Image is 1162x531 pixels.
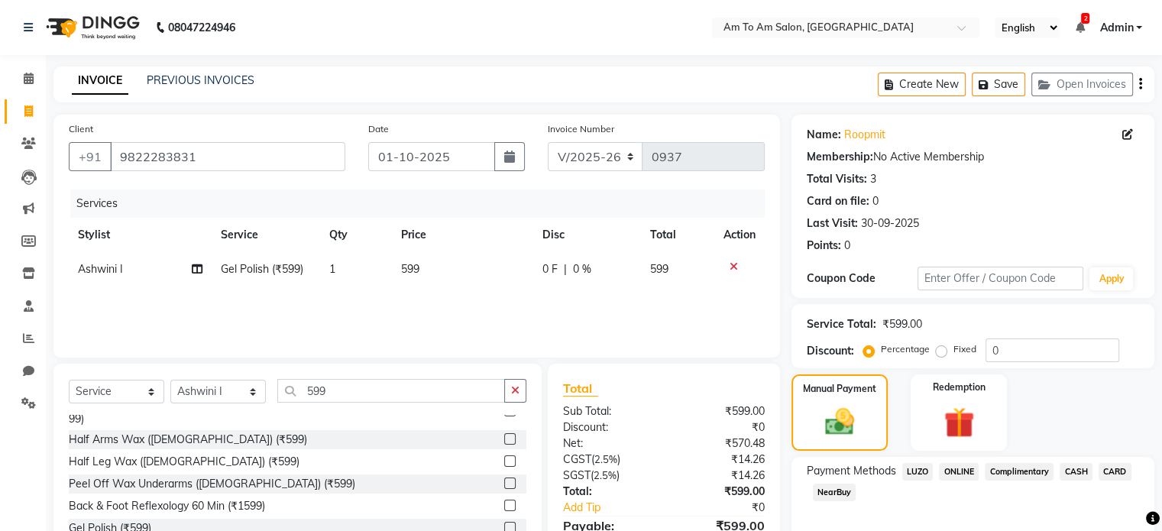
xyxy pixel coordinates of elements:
[878,73,966,96] button: Create New
[552,403,664,419] div: Sub Total:
[807,193,869,209] div: Card on file:
[807,149,1139,165] div: No Active Membership
[1089,267,1133,290] button: Apply
[807,127,841,143] div: Name:
[714,218,765,252] th: Action
[1081,13,1089,24] span: 2
[401,262,419,276] span: 599
[939,463,979,481] span: ONLINE
[972,73,1025,96] button: Save
[110,142,345,171] input: Search by Name/Mobile/Email/Code
[573,261,591,277] span: 0 %
[392,218,533,252] th: Price
[664,403,776,419] div: ₹599.00
[1031,73,1133,96] button: Open Invoices
[69,498,265,514] div: Back & Foot Reflexology 60 Min (₹1599)
[985,463,1054,481] span: Complimentary
[807,149,873,165] div: Membership:
[368,122,389,136] label: Date
[882,316,922,332] div: ₹599.00
[563,468,591,482] span: SGST
[212,218,320,252] th: Service
[664,435,776,452] div: ₹570.48
[1099,463,1131,481] span: CARD
[542,261,558,277] span: 0 F
[564,261,567,277] span: |
[807,463,896,479] span: Payment Methods
[881,342,930,356] label: Percentage
[650,262,668,276] span: 599
[870,171,876,187] div: 3
[277,379,505,403] input: Search or Scan
[813,484,856,501] span: NearBuy
[682,500,775,516] div: ₹0
[69,476,355,492] div: Peel Off Wax Underarms ([DEMOGRAPHIC_DATA]) (₹599)
[1099,20,1133,36] span: Admin
[552,435,664,452] div: Net:
[552,468,664,484] div: ( )
[69,218,212,252] th: Stylist
[664,452,776,468] div: ₹14.26
[69,454,299,470] div: Half Leg Wax ([DEMOGRAPHIC_DATA]) (₹599)
[844,127,885,143] a: Roopmit
[69,142,112,171] button: +91
[953,342,976,356] label: Fixed
[902,463,934,481] span: LUZO
[1060,463,1092,481] span: CASH
[70,189,776,218] div: Services
[329,262,335,276] span: 1
[807,343,854,359] div: Discount:
[563,452,591,466] span: CGST
[320,218,393,252] th: Qty
[594,453,617,465] span: 2.5%
[807,270,918,287] div: Coupon Code
[69,432,307,448] div: Half Arms Wax ([DEMOGRAPHIC_DATA]) (₹599)
[816,405,863,439] img: _cash.svg
[664,419,776,435] div: ₹0
[664,484,776,500] div: ₹599.00
[1075,21,1084,34] a: 2
[594,469,617,481] span: 2.5%
[552,452,664,468] div: ( )
[861,215,919,232] div: 30-09-2025
[872,193,879,209] div: 0
[807,215,858,232] div: Last Visit:
[934,403,984,442] img: _gift.svg
[933,380,986,394] label: Redemption
[807,238,841,254] div: Points:
[533,218,641,252] th: Disc
[807,171,867,187] div: Total Visits:
[552,484,664,500] div: Total:
[39,6,144,49] img: logo
[807,316,876,332] div: Service Total:
[552,419,664,435] div: Discount:
[641,218,714,252] th: Total
[69,122,93,136] label: Client
[78,262,123,276] span: Ashwini I
[72,67,128,95] a: INVOICE
[918,267,1084,290] input: Enter Offer / Coupon Code
[221,262,303,276] span: Gel Polish (₹599)
[664,468,776,484] div: ₹14.26
[844,238,850,254] div: 0
[168,6,235,49] b: 08047224946
[147,73,254,87] a: PREVIOUS INVOICES
[803,382,876,396] label: Manual Payment
[548,122,614,136] label: Invoice Number
[552,500,682,516] a: Add Tip
[563,380,598,397] span: Total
